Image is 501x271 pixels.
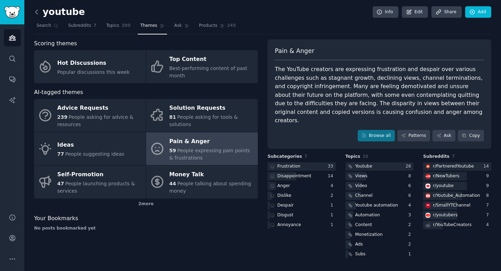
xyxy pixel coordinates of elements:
[355,173,367,179] div: Views
[277,212,293,218] div: Disgust
[57,57,130,69] div: Hot Discussions
[174,23,182,29] span: Ask
[169,136,254,147] div: Pain & Anger
[423,162,491,171] a: PartneredYoutuber/PartneredYoutube14
[433,202,470,209] div: r/ SmallYTChannel
[433,183,454,189] div: r/ youtube
[57,114,134,127] span: People asking for advice & resources
[34,165,146,199] a: Self-Promotion47People launching products & services
[57,181,135,194] span: People launching products & services
[4,6,20,18] img: GummySearch logo
[345,250,414,259] a: Subs1
[408,202,414,209] div: 4
[408,251,414,257] div: 1
[169,169,254,180] div: Money Talk
[57,181,64,186] span: 47
[140,23,157,29] span: Themes
[423,172,491,181] a: NewTubersr/NewTubers9
[355,212,380,218] div: Automation
[169,114,176,120] span: 81
[169,103,254,114] div: Solution Requests
[277,183,290,189] div: Anger
[172,20,192,34] a: Ask
[345,172,414,181] a: Views8
[304,154,307,159] span: 7
[433,193,480,199] div: r/ Youtube_Automation
[345,182,414,191] a: Video6
[197,20,238,34] a: Products245
[408,173,414,179] div: 8
[328,163,336,170] div: 33
[355,202,398,209] div: Youtube automation
[408,232,414,238] div: 2
[328,173,336,179] div: 14
[426,193,430,198] img: Youtube_Automation
[355,222,372,228] div: Content
[66,20,99,34] a: Subreddits7
[122,23,131,29] span: 200
[355,241,363,248] div: Ads
[345,211,414,220] a: Automation3
[486,173,491,179] div: 9
[423,221,491,230] a: r/YouTubeCreators4
[146,165,258,199] a: Money Talk44People talking about spending money
[268,154,302,160] span: Subcategories
[34,225,258,232] div: No posts bookmarked yet
[277,202,294,209] div: Despair
[408,212,414,218] div: 3
[169,148,250,161] span: People expressing pain points & frustrations
[169,54,254,65] div: Top Content
[268,221,336,230] a: Annoyance1
[431,6,461,18] a: Share
[277,173,311,179] div: Disappointment
[355,193,373,199] div: Channel
[57,114,67,120] span: 239
[486,222,491,228] div: 4
[433,173,459,179] div: r/ NewTubers
[169,181,176,186] span: 44
[37,23,51,29] span: Search
[345,201,414,210] a: Youtube automation4
[426,203,430,208] img: SmallYTChannel
[433,212,458,218] div: r/ youtubers
[483,163,491,170] div: 14
[57,103,142,114] div: Advice Requests
[423,182,491,191] a: youtuber/youtube9
[355,232,383,238] div: Monetization
[363,154,368,159] span: 10
[34,99,146,132] a: Advice Requests239People asking for advice & resources
[34,132,146,165] a: Ideas77People suggesting ideas
[408,193,414,199] div: 6
[57,169,142,180] div: Self-Promotion
[408,241,414,248] div: 2
[34,214,78,223] span: Your Bookmarks
[146,132,258,165] a: Pain & Anger59People expressing pain points & frustrations
[397,130,430,142] a: Patterns
[57,140,125,151] div: Ideas
[345,154,360,160] span: Topics
[358,130,395,142] a: Browse all
[57,69,130,75] span: Popular discussions this week
[486,212,491,218] div: 7
[465,6,491,18] a: Add
[423,154,450,160] span: Subreddits
[426,213,430,218] img: youtubers
[34,88,83,97] span: AI-tagged themes
[486,202,491,209] div: 7
[138,20,167,34] a: Themes
[34,199,258,210] div: 2 more
[268,182,336,191] a: Anger4
[34,20,61,34] a: Search
[277,193,291,199] div: Dislike
[406,163,414,170] div: 26
[331,222,336,228] div: 1
[423,192,491,200] a: Youtube_Automationr/Youtube_Automation8
[199,23,217,29] span: Products
[275,47,314,55] span: Pain & Anger
[423,211,491,220] a: youtubersr/youtubers7
[57,151,64,157] span: 77
[345,162,414,171] a: Youtube26
[268,211,336,220] a: Disgust1
[345,221,414,230] a: Content2
[345,231,414,239] a: Monetization2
